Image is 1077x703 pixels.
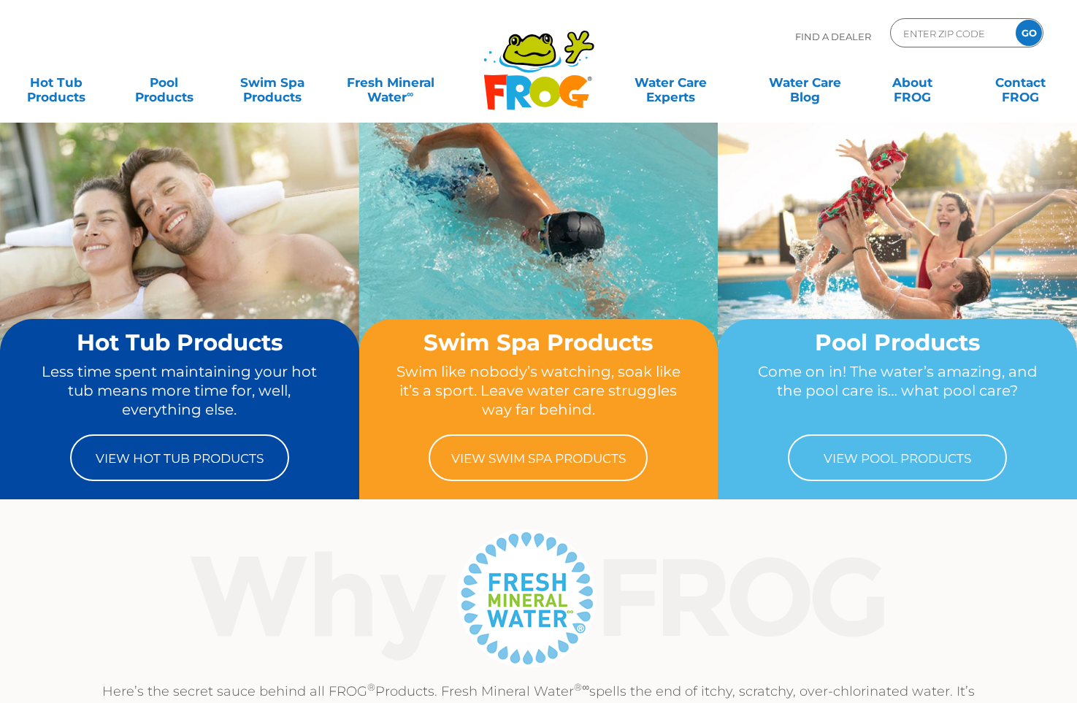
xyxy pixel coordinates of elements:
a: PoolProducts [123,68,207,97]
p: Come on in! The water’s amazing, and the pool care is… what pool care? [746,362,1049,420]
input: GO [1016,20,1042,46]
sup: ∞ [407,88,413,99]
a: Swim SpaProducts [230,68,314,97]
a: Water CareBlog [763,68,847,97]
sup: ®∞ [574,681,589,693]
a: AboutFROG [871,68,955,97]
p: Find A Dealer [795,18,871,55]
a: Hot TubProducts [15,68,99,97]
h2: Swim Spa Products [387,330,691,355]
sup: ® [367,681,375,693]
a: View Hot Tub Products [70,434,289,481]
img: home-banner-swim-spa-short [359,122,718,390]
p: Less time spent maintaining your hot tub means more time for, well, everything else. [28,362,331,420]
h2: Pool Products [746,330,1049,355]
a: Fresh MineralWater∞ [338,68,443,97]
input: Zip Code Form [902,23,1000,44]
p: Swim like nobody’s watching, soak like it’s a sport. Leave water care struggles way far behind. [387,362,691,420]
img: home-banner-pool-short [718,122,1077,390]
a: Water CareExperts [603,68,740,97]
h2: Hot Tub Products [28,330,331,355]
a: View Pool Products [788,434,1007,481]
a: ContactFROG [978,68,1062,97]
a: View Swim Spa Products [429,434,648,481]
img: Why Frog [161,525,916,671]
